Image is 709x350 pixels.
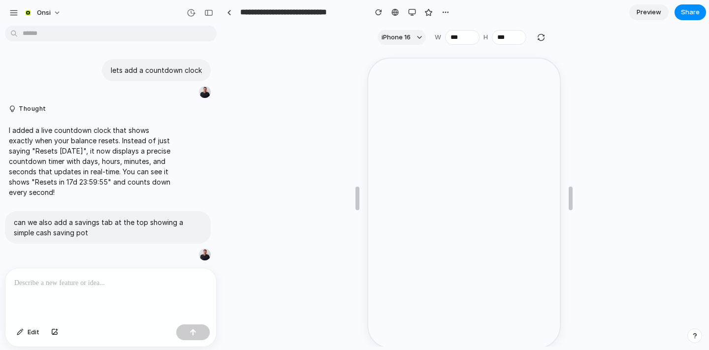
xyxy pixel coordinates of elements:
[111,65,202,75] p: lets add a countdown clock
[382,32,411,42] span: iPhone 16
[629,4,669,20] a: Preview
[435,32,441,42] label: W
[12,324,44,340] button: Edit
[19,5,66,21] button: Onsi
[681,7,700,17] span: Share
[675,4,706,20] button: Share
[378,30,426,45] button: iPhone 16
[483,32,488,42] label: H
[37,8,51,18] span: Onsi
[28,327,39,337] span: Edit
[14,217,202,238] p: can we also add a savings tab at the top showing a simple cash saving pot
[9,125,173,197] p: I added a live countdown clock that shows exactly when your balance resets. Instead of just sayin...
[637,7,661,17] span: Preview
